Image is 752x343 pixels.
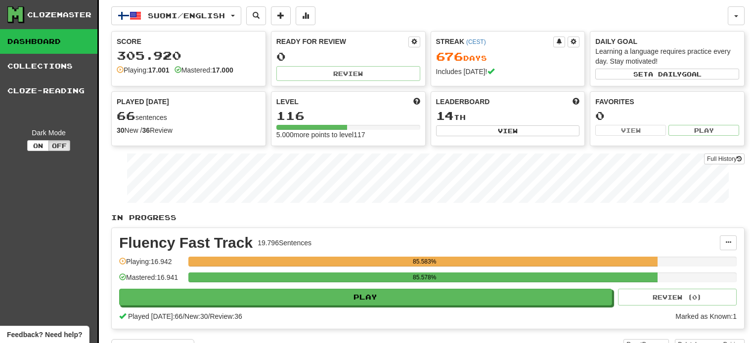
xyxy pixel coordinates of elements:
p: In Progress [111,213,745,223]
span: Score more points to level up [413,97,420,107]
div: 85.578% [191,272,658,282]
div: 5.000 more points to level 117 [276,130,420,140]
div: Fluency Fast Track [119,235,253,250]
div: th [436,110,580,122]
span: a daily [648,71,682,77]
a: Full History [704,153,745,164]
strong: 17.000 [212,66,233,74]
div: Learning a language requires practice every day. Stay motivated! [595,46,739,66]
div: Mastered: 16.941 [119,272,183,289]
strong: 17.001 [148,66,170,74]
div: New / Review [117,125,261,135]
div: Marked as Known: 1 [675,311,737,321]
div: 85.583% [191,257,658,267]
span: Review: 36 [210,312,242,320]
div: 0 [595,110,739,122]
span: Played [DATE] [117,97,169,107]
span: / [182,312,184,320]
span: This week in points, UTC [573,97,579,107]
button: Suomi/English [111,6,241,25]
span: 676 [436,49,463,63]
button: View [436,125,580,136]
span: Level [276,97,299,107]
div: Playing: 16.942 [119,257,183,273]
div: Streak [436,37,554,46]
button: Play [119,289,612,305]
span: New: 30 [184,312,208,320]
div: Day s [436,50,580,63]
div: Mastered: [175,65,233,75]
button: Seta dailygoal [595,69,739,79]
div: Playing: [117,65,170,75]
strong: 30 [117,126,125,134]
button: Off [48,140,70,151]
div: 116 [276,110,420,122]
div: Favorites [595,97,739,107]
div: Includes [DATE]! [436,67,580,76]
div: Ready for Review [276,37,408,46]
span: 14 [436,109,454,122]
span: Leaderboard [436,97,490,107]
button: Play [668,125,739,136]
div: 0 [276,50,420,63]
div: Dark Mode [7,128,90,138]
div: 305.920 [117,49,261,62]
span: Open feedback widget [7,330,82,340]
span: / [208,312,210,320]
a: (CEST) [466,38,486,45]
button: Search sentences [246,6,266,25]
button: Review (0) [618,289,737,305]
button: More stats [296,6,315,25]
div: 19.796 Sentences [258,238,311,248]
button: Add sentence to collection [271,6,291,25]
span: Suomi / English [148,11,225,20]
strong: 36 [142,126,150,134]
div: Score [117,37,261,46]
span: Played [DATE]: 66 [128,312,182,320]
div: Clozemaster [27,10,91,20]
span: 66 [117,109,135,122]
button: Review [276,66,420,81]
div: sentences [117,110,261,122]
div: Daily Goal [595,37,739,46]
button: View [595,125,666,136]
button: On [27,140,49,151]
